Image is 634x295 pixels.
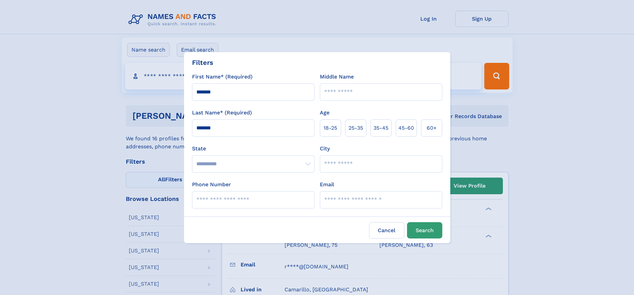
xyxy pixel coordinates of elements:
label: State [192,145,315,153]
span: 45‑60 [398,124,414,132]
button: Search [407,222,442,238]
label: Middle Name [320,73,354,81]
label: First Name* (Required) [192,73,253,81]
label: Last Name* (Required) [192,109,252,117]
div: Filters [192,58,213,68]
label: Email [320,181,334,189]
span: 25‑35 [348,124,363,132]
label: Age [320,109,329,117]
label: Cancel [369,222,404,238]
label: Phone Number [192,181,231,189]
label: City [320,145,330,153]
span: 60+ [427,124,437,132]
span: 18‑25 [323,124,337,132]
span: 35‑45 [373,124,388,132]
